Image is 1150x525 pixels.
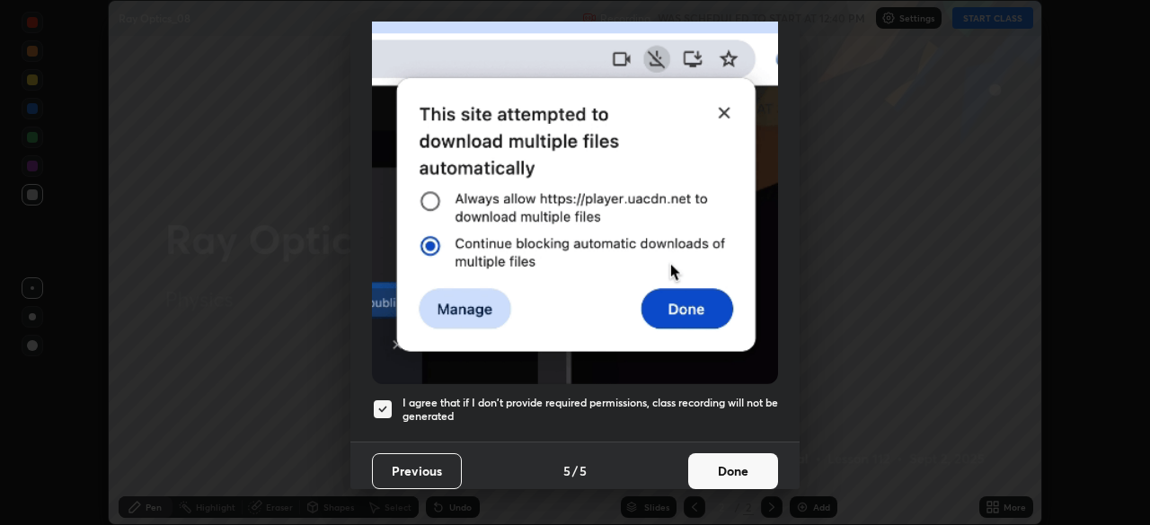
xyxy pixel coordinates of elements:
button: Done [688,453,778,489]
h4: 5 [563,461,571,480]
h4: 5 [579,461,587,480]
h5: I agree that if I don't provide required permissions, class recording will not be generated [402,396,778,424]
h4: / [572,461,578,480]
button: Previous [372,453,462,489]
